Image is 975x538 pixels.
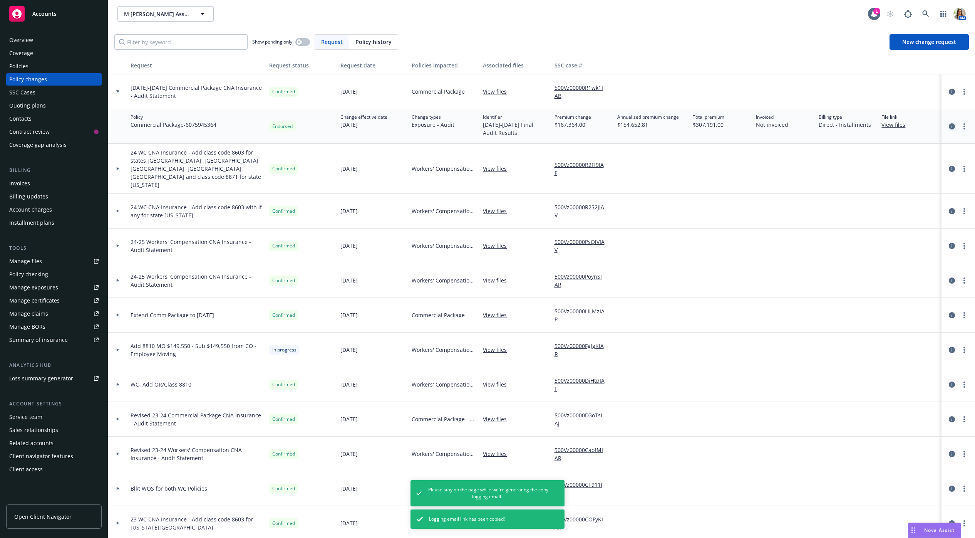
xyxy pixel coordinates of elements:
div: Coverage gap analysis [9,139,67,151]
a: Sales relationships [6,424,102,436]
span: Confirmed [272,520,295,527]
a: more [960,345,969,355]
div: Policies [9,60,28,72]
span: 23 WC CNA Insurance - Add class code 8603 for [US_STATE][GEOGRAPHIC_DATA] [131,515,263,531]
span: Confirmed [272,485,295,492]
div: Tools [6,244,102,252]
a: circleInformation [947,122,957,131]
a: View files [881,121,911,129]
span: [DATE] [340,450,358,458]
div: Related accounts [9,437,54,449]
span: WC- Add OR/Class 8810 [131,380,191,388]
div: Coverage [9,47,33,59]
div: Policy checking [9,268,48,281]
a: Installment plans [6,217,102,229]
div: Contacts [9,113,32,125]
div: Manage BORs [9,321,45,333]
div: Policy changes [9,73,47,86]
span: [DATE] [340,415,358,423]
a: Search [918,6,933,22]
span: Revised 23-24 Commercial Package CNA Insurance - Audit Statement [131,411,263,427]
a: circleInformation [947,311,957,320]
span: Revised 23-24 Workers' Compensation CNA Insurance - Audit Statement [131,446,263,462]
span: Workers' Compensation - All Other States [412,380,477,388]
span: New change request [902,38,956,45]
button: Nova Assist [908,523,961,538]
button: Request date [337,56,409,74]
a: circleInformation [947,380,957,389]
a: Contract review [6,126,102,138]
button: M [PERSON_NAME] Associates, LLC [117,6,214,22]
span: Premium change [555,114,591,121]
span: [DATE] [340,484,358,493]
a: Account charges [6,203,102,216]
a: circleInformation [947,87,957,96]
a: Report a Bug [900,6,916,22]
span: [DATE] [340,87,358,96]
span: [DATE] [340,346,358,354]
span: Policy [131,114,216,121]
img: photo [953,8,966,20]
span: Confirmed [272,451,295,457]
a: Overview [6,34,102,46]
a: Client access [6,463,102,476]
a: circleInformation [947,484,957,493]
span: File link [881,114,911,121]
a: 500Vz00000DiHtpIAF [555,377,611,393]
span: Confirmed [272,381,295,388]
span: [DATE] [340,519,358,527]
span: In progress [272,346,297,353]
div: Toggle Row Expanded [108,367,127,402]
div: Client navigator features [9,450,73,462]
span: Confirmed [272,277,295,284]
a: 500Vz00000R2S2JIAV [555,203,611,219]
span: Billing type [819,114,871,121]
span: 24 WC CNA Insurance - Add class code 8603 with if any for state [US_STATE] [131,203,263,219]
span: Total premium [693,114,724,121]
button: Request status [266,56,337,74]
a: Coverage gap analysis [6,139,102,151]
div: Invoices [9,177,30,190]
a: 500Vz00000COFyKIAX [555,515,611,531]
a: 500Vz00000D3oTsIAJ [555,411,611,427]
a: Client navigator features [6,450,102,462]
a: Accounts [6,3,102,25]
a: View files [483,165,513,173]
span: Add 8810 MO $149,550 - Sub $149,550 from CO - Employee Moving [131,342,263,358]
a: SSC Cases [6,86,102,99]
div: Summary of insurance [9,334,68,346]
span: Not invoiced [756,121,788,129]
a: Manage claims [6,308,102,320]
div: Request [131,61,263,69]
a: more [960,415,969,424]
a: Coverage [6,47,102,59]
div: Drag to move [908,523,918,538]
a: Quoting plans [6,99,102,112]
a: circleInformation [947,164,957,173]
a: Service team [6,411,102,423]
a: more [960,276,969,285]
a: 500Vz00000R2Fl9IAF [555,161,611,177]
a: 500Vz00000CaofMIAR [555,446,611,462]
span: M [PERSON_NAME] Associates, LLC [124,10,191,18]
div: Request status [269,61,334,69]
span: 24-25 Workers' Compensation CNA Insurance - Audit Statement [131,272,263,289]
span: [DATE] [340,276,358,284]
span: [DATE] [340,121,387,129]
a: Manage BORs [6,321,102,333]
span: $167,364.00 [555,121,591,129]
a: more [960,207,969,216]
span: Commercial Package [412,87,465,96]
div: Loss summary generator [9,372,73,385]
button: Policies impacted [409,56,480,74]
div: 1 [873,8,880,15]
span: Invoiced [756,114,788,121]
a: Related accounts [6,437,102,449]
div: Quoting plans [9,99,46,112]
span: $154,652.81 [617,121,679,129]
span: Endorsed [272,123,293,130]
div: Client access [9,463,43,476]
a: Invoices [6,177,102,190]
div: Service team [9,411,42,423]
div: Toggle Row Expanded [108,471,127,506]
